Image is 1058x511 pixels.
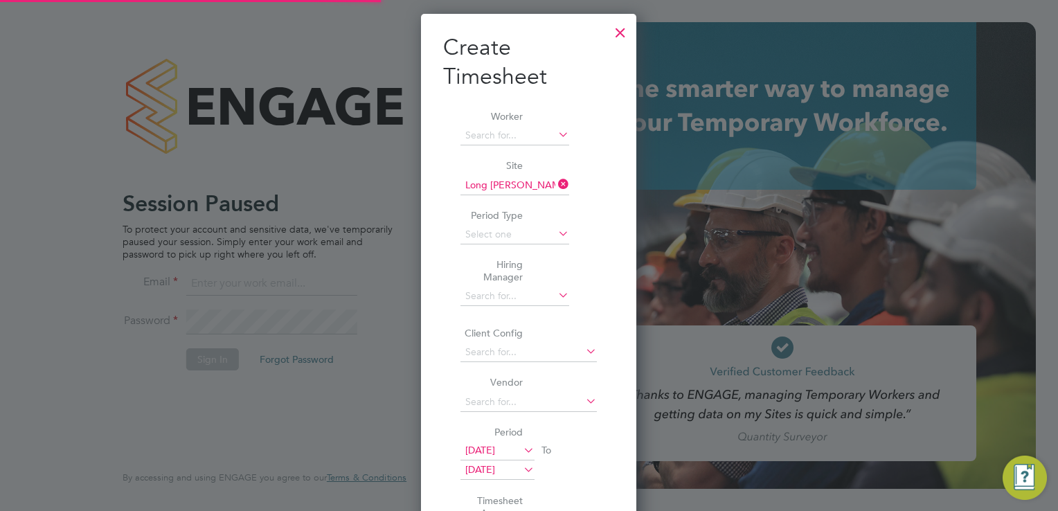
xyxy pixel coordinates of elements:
[460,343,597,362] input: Search for...
[460,258,523,283] label: Hiring Manager
[460,209,523,222] label: Period Type
[460,110,523,123] label: Worker
[460,327,523,339] label: Client Config
[460,176,569,195] input: Search for...
[460,287,569,306] input: Search for...
[465,444,495,456] span: [DATE]
[460,393,597,412] input: Search for...
[537,441,555,459] span: To
[460,426,523,438] label: Period
[460,225,569,244] input: Select one
[460,159,523,172] label: Site
[443,33,614,91] h2: Create Timesheet
[460,126,569,145] input: Search for...
[1003,456,1047,500] button: Engage Resource Center
[460,376,523,388] label: Vendor
[465,463,495,476] span: [DATE]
